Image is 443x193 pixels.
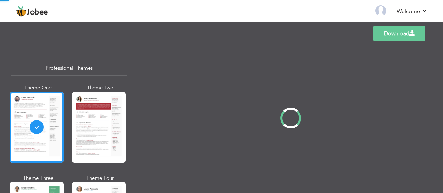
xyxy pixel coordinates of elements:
img: jobee.io [16,6,27,17]
a: Jobee [16,6,48,17]
span: Jobee [27,9,48,16]
img: Profile Img [375,5,386,16]
a: Download [373,26,425,41]
a: Welcome [397,7,427,16]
